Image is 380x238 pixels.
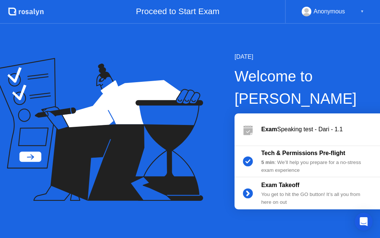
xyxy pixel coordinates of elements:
[261,160,275,165] b: 5 min
[261,191,368,206] div: You get to hit the GO button! It’s all you from here on out
[314,7,345,16] div: Anonymous
[261,159,368,174] div: : We’ll help you prepare for a no-stress exam experience
[261,150,345,156] b: Tech & Permissions Pre-flight
[261,182,299,188] b: Exam Takeoff
[360,7,364,16] div: ▼
[355,213,373,231] div: Open Intercom Messenger
[261,126,277,132] b: Exam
